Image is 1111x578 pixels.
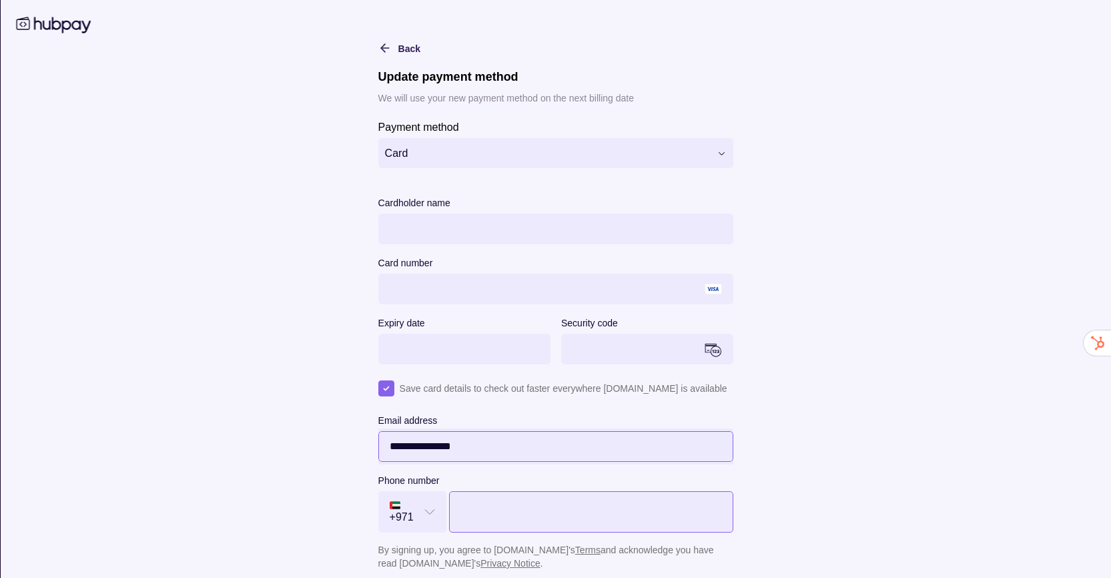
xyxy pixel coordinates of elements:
[378,214,733,244] iframe: To enrich screen reader interactions, please activate Accessibility in Grammarly extension settings
[378,121,458,133] p: Payment method
[378,473,733,489] label: Phone number
[378,195,450,211] label: Cardholder name
[575,545,600,555] a: Terms
[378,380,733,404] button: Save card details to check out faster everywhere [DOMAIN_NAME] is available
[378,119,458,135] label: Payment method
[561,315,618,331] label: Security code
[575,543,600,557] span: Terms
[398,43,420,54] span: Back
[378,255,432,271] label: Card number
[378,543,733,570] span: By signing up, you agree to [DOMAIN_NAME]'s and acknowledge you have read [DOMAIN_NAME]'s .
[378,412,733,428] label: Email address
[480,558,540,569] a: Privacy Notice
[378,40,420,56] button: Back
[378,69,733,84] h1: Update payment method
[378,404,733,578] div: Save card details to check out faster everywhere [DOMAIN_NAME] is available
[378,91,733,105] p: We will use your new payment method on the next billing date
[480,557,540,570] span: Privacy Notice
[562,334,705,364] iframe: To enrich screen reader interactions, please activate Accessibility in Grammarly extension settings
[399,380,727,396] span: Save card details to check out faster everywhere [DOMAIN_NAME] is available
[378,315,424,331] label: Expiry date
